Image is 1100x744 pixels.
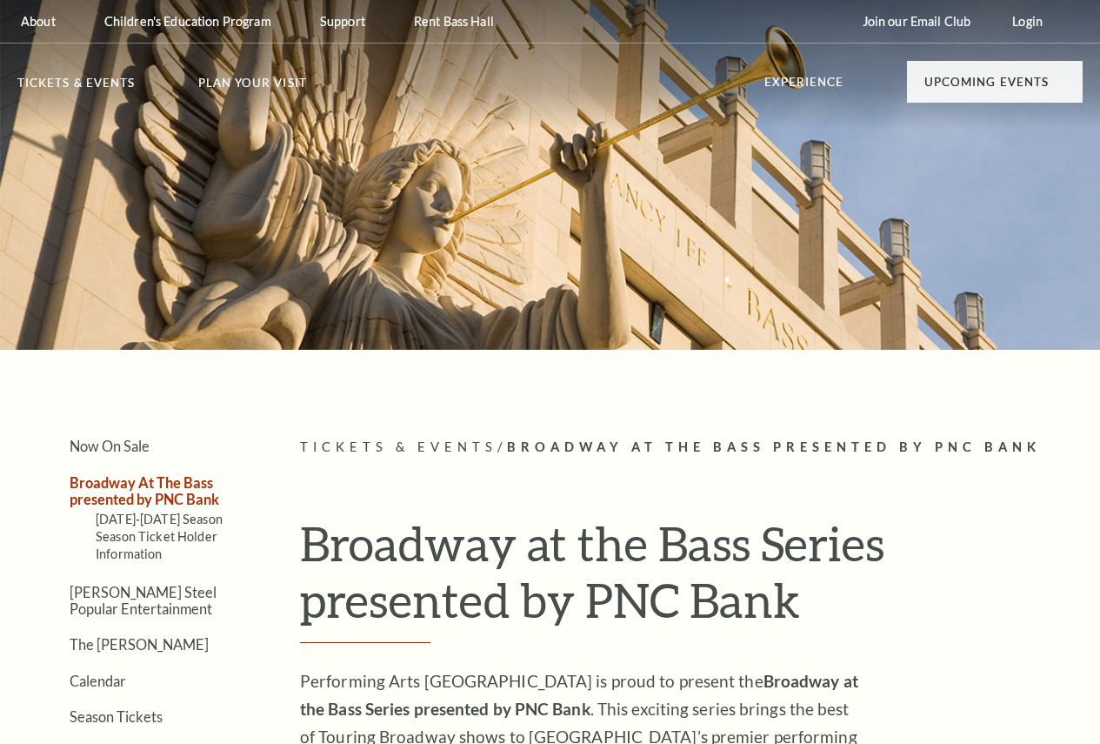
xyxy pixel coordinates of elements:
strong: Broadway at the Bass Series presented by PNC Bank [300,671,858,719]
p: Children's Education Program [104,14,271,29]
p: About [21,14,56,29]
a: Season Tickets [70,708,163,725]
a: Calendar [70,673,126,689]
p: Experience [764,77,844,97]
p: Support [320,14,365,29]
a: [DATE]-[DATE] Season [96,512,223,526]
p: / [300,437,1083,459]
p: Plan Your Visit [198,77,307,98]
h1: Broadway at the Bass Series presented by PNC Bank [300,515,1083,643]
span: Broadway At The Bass presented by PNC Bank [507,439,1041,454]
a: The [PERSON_NAME] [70,636,209,653]
p: Upcoming Events [924,77,1049,97]
p: Rent Bass Hall [414,14,494,29]
a: Now On Sale [70,438,150,454]
p: Tickets & Events [17,77,135,98]
a: Season Ticket Holder Information [96,529,217,561]
a: Broadway At The Bass presented by PNC Bank [70,474,219,507]
a: [PERSON_NAME] Steel Popular Entertainment [70,584,217,617]
span: Tickets & Events [300,439,497,454]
